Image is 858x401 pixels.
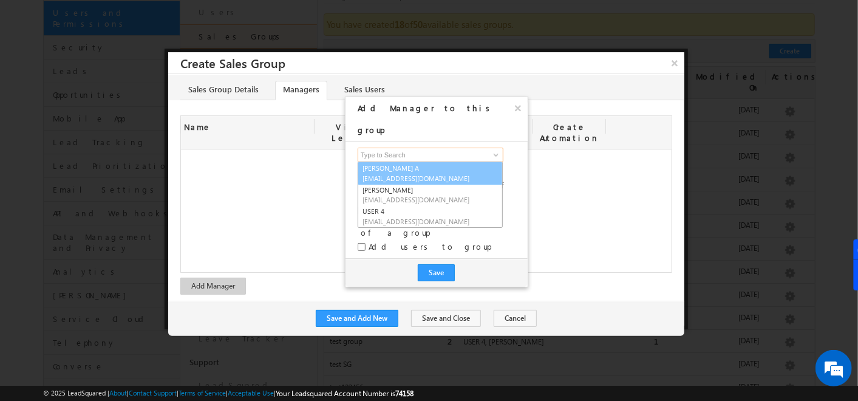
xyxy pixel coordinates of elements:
[165,312,220,329] em: Start Chat
[109,389,127,397] a: About
[358,148,503,162] input: Type to Search
[129,389,177,397] a: Contact Support
[43,388,414,399] span: © 2025 LeadSquared | | | | |
[199,6,228,35] div: Minimize live chat window
[358,162,503,185] a: [PERSON_NAME] A
[358,205,502,227] a: USER 4
[228,389,274,397] a: Acceptable Use
[21,64,51,80] img: d_60004797649_company_0_60004797649
[276,389,414,398] span: Your Leadsquared Account Number is
[363,195,472,204] span: [EMAIL_ADDRESS][DOMAIN_NAME]
[396,389,414,398] span: 74158
[418,264,455,281] button: Save
[363,217,472,226] span: [EMAIL_ADDRESS][DOMAIN_NAME]
[369,241,491,252] label: Add users to group
[358,97,528,141] h2: Add Manager to this group
[508,97,528,118] button: ×
[358,184,502,206] a: [PERSON_NAME]
[363,174,472,183] span: [EMAIL_ADDRESS][DOMAIN_NAME]
[16,112,222,303] textarea: Type your message and hit 'Enter'
[179,389,226,397] a: Terms of Service
[63,64,204,80] div: Chat with us now
[487,149,502,161] a: Show All Items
